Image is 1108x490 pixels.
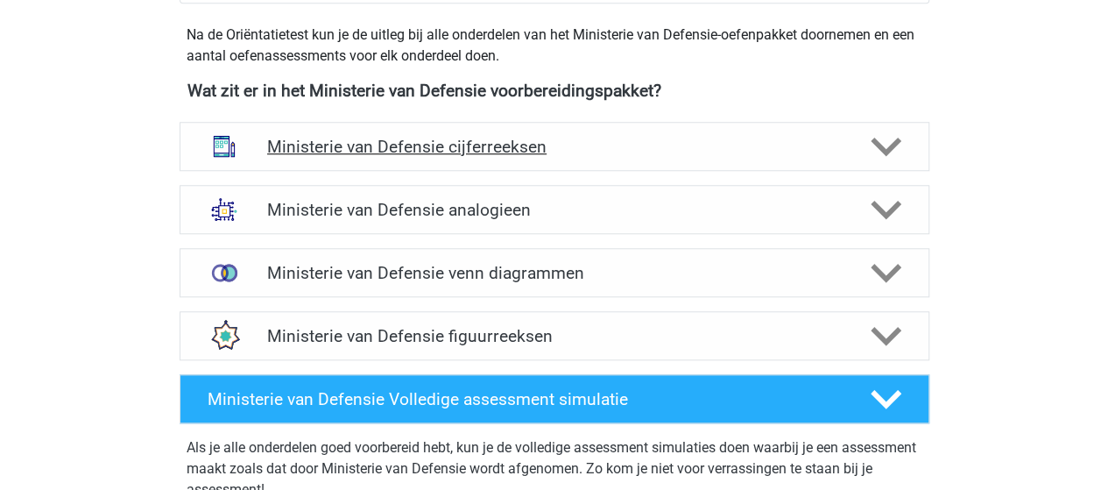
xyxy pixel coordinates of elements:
img: figuurreeksen [201,313,247,359]
div: Na de Oriëntatietest kun je de uitleg bij alle onderdelen van het Ministerie van Defensie-oefenpa... [180,25,929,67]
a: cijferreeksen Ministerie van Defensie cijferreeksen [173,122,936,171]
h4: Ministerie van Defensie figuurreeksen [267,326,841,346]
img: venn diagrammen [201,250,247,295]
img: analogieen [201,187,247,232]
img: cijferreeksen [201,124,247,169]
a: analogieen Ministerie van Defensie analogieen [173,185,936,234]
a: Ministerie van Defensie Volledige assessment simulatie [173,374,936,423]
h4: Ministerie van Defensie Volledige assessment simulatie [208,389,842,409]
h4: Ministerie van Defensie cijferreeksen [267,137,841,157]
h4: Ministerie van Defensie venn diagrammen [267,263,841,283]
a: venn diagrammen Ministerie van Defensie venn diagrammen [173,248,936,297]
a: figuurreeksen Ministerie van Defensie figuurreeksen [173,311,936,360]
h4: Wat zit er in het Ministerie van Defensie voorbereidingspakket? [187,81,921,101]
h4: Ministerie van Defensie analogieen [267,200,841,220]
